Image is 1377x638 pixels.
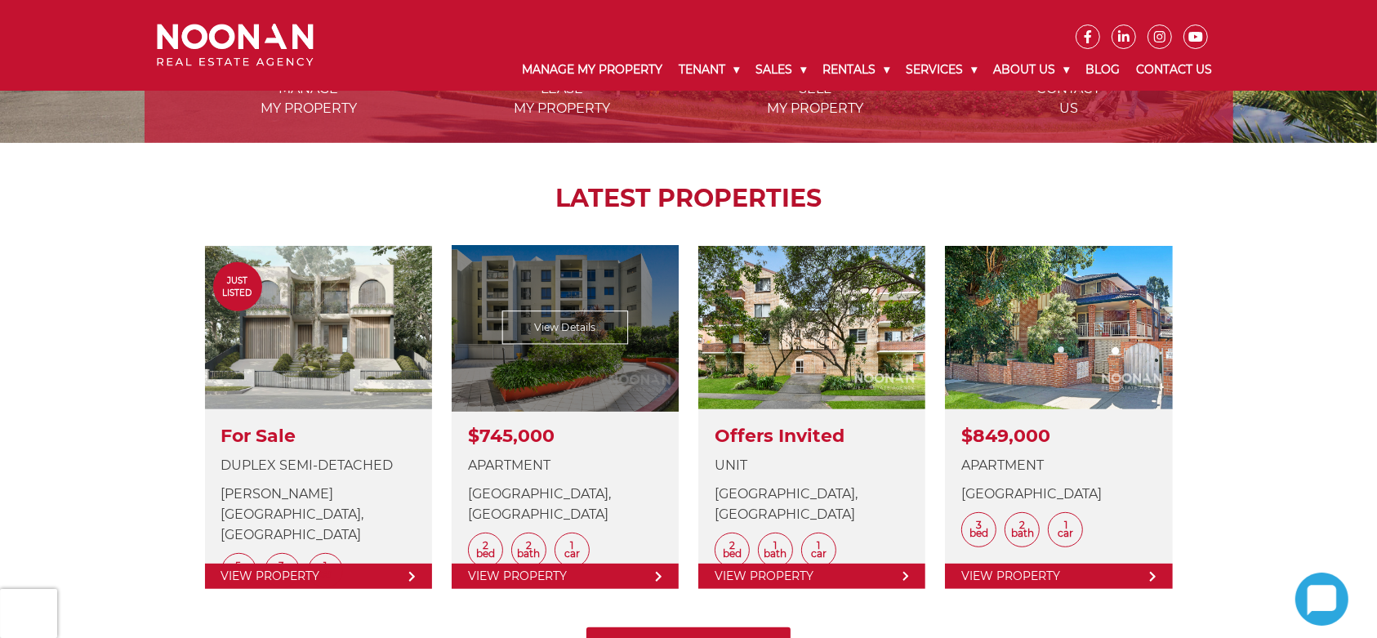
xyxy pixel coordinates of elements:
[185,184,1192,213] h2: LATEST PROPERTIES
[184,79,434,118] span: Manage my Property
[898,49,985,91] a: Services
[514,49,671,91] a: Manage My Property
[985,49,1077,91] a: About Us
[1128,49,1220,91] a: Contact Us
[437,13,687,116] a: Lease my property Leasemy Property
[184,13,434,116] a: Manage my Property Managemy Property
[671,49,747,91] a: Tenant
[157,24,314,67] img: Noonan Real Estate Agency
[814,49,898,91] a: Rentals
[437,79,687,118] span: Lease my Property
[690,79,940,118] span: Sell my Property
[690,13,940,116] a: Sell my property Sellmy Property
[213,274,262,299] span: Just Listed
[1077,49,1128,91] a: Blog
[943,13,1193,116] a: ICONS ContactUs
[747,49,814,91] a: Sales
[943,79,1193,118] span: Contact Us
